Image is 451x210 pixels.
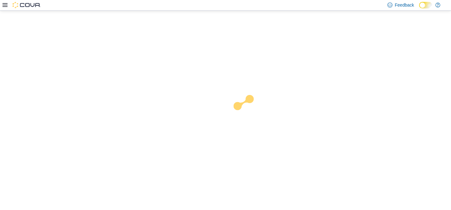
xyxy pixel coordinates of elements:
img: Cova [13,2,41,8]
input: Dark Mode [419,2,432,8]
span: Feedback [395,2,414,8]
img: cova-loader [225,90,272,137]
